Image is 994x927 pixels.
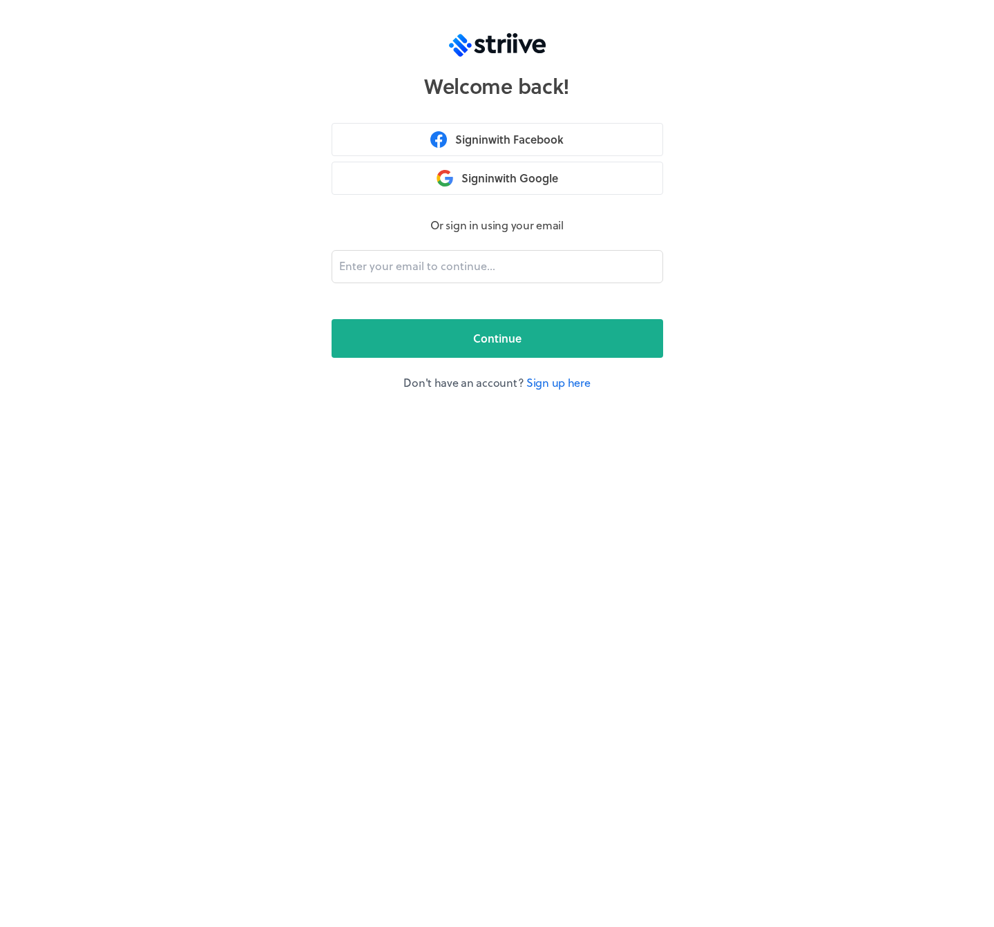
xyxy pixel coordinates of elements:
[332,374,663,391] p: Don't have an account?
[473,330,522,347] span: Continue
[449,33,546,57] img: logo-trans.svg
[332,162,663,195] button: Signinwith Google
[332,217,663,233] p: Or sign in using your email
[332,123,663,156] button: Signinwith Facebook
[424,73,570,98] h1: Welcome back!
[332,250,663,283] input: Enter your email to continue...
[526,374,591,390] a: Sign up here
[332,319,663,358] button: Continue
